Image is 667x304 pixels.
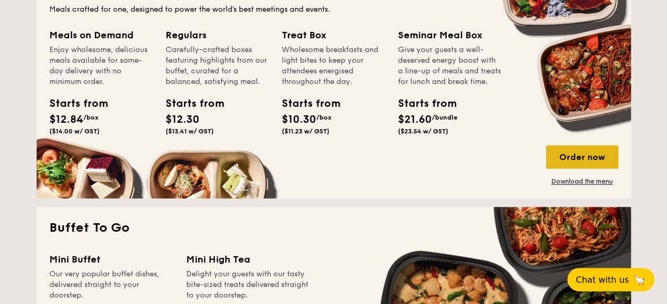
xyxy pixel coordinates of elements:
[49,28,153,43] div: Meals on Demand
[49,268,174,300] div: Our very popular buffet dishes, delivered straight to your doorstep.
[576,275,629,285] span: Chat with us
[546,145,618,168] div: Order now
[282,113,316,126] span: $10.30
[398,128,448,135] span: ($23.54 w/ GST)
[186,268,310,300] div: Delight your guests with our tasty bite-sized treats delivered straight to your doorstep.
[83,114,99,121] span: /box
[282,28,385,43] div: Treat Box
[282,96,330,112] div: Starts from
[49,251,174,266] div: Mini Buffet
[49,219,618,237] h2: Buffet To Go
[282,128,330,135] span: ($11.23 w/ GST)
[398,45,501,87] div: Give your guests a well-deserved energy boost with a line-up of meals and treats for lunch and br...
[282,45,385,87] div: Wholesome breakfasts and light bites to keep your attendees energised throughout the day.
[49,45,153,87] div: Enjoy wholesome, delicious meals available for same-day delivery with no minimum order.
[316,114,332,121] span: /box
[398,28,501,43] div: Seminar Meal Box
[166,45,269,87] div: Carefully-crafted boxes featuring highlights from our buffet, curated for a balanced, satisfying ...
[398,96,446,112] div: Starts from
[546,177,618,185] a: Download the menu
[398,113,432,126] span: $21.60
[166,28,269,43] div: Regulars
[186,251,310,266] div: Mini High Tea
[633,274,646,286] span: 🦙
[49,4,618,15] div: Meals crafted for one, designed to power the world's best meetings and events.
[166,96,213,112] div: Starts from
[49,128,100,135] span: ($14.00 w/ GST)
[567,268,654,291] button: Chat with us🦙
[432,114,457,121] span: /bundle
[166,113,200,126] span: $12.30
[166,128,214,135] span: ($13.41 w/ GST)
[49,96,97,112] div: Starts from
[49,113,83,126] span: $12.84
